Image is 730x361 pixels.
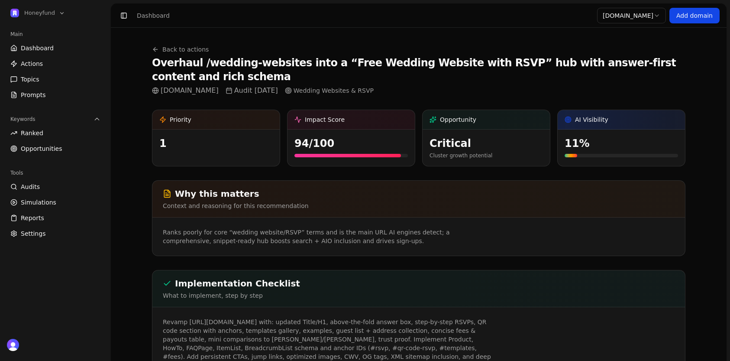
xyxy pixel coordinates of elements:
span: Reports [21,214,44,222]
img: 's logo [7,339,19,351]
p: What to implement, step by step [163,291,675,300]
div: Main [7,27,104,41]
a: Reports [7,211,104,225]
span: Audits [21,182,40,191]
a: Add domain [669,8,720,23]
a: Topics [7,72,104,86]
p: Ranks poorly for core “wedding website/RSVP” terms and is the main URL AI engines detect; a compr... [163,228,495,245]
div: 11 % [565,137,678,150]
a: Prompts [7,88,104,102]
a: Back to actions [152,45,209,54]
button: Open user button [7,339,19,351]
span: Ranked [21,129,43,137]
p: Context and reasoning for this recommendation [163,202,675,210]
span: Opportunity [440,115,476,124]
button: Open organization switcher [7,7,69,19]
a: Actions [7,57,104,71]
span: Simulations [21,198,56,207]
a: Simulations [7,195,104,209]
span: Prompts [21,91,46,99]
span: Actions [21,59,43,68]
span: Priority [170,115,191,124]
h1: Overhaul /wedding-websites into a “Free Wedding Website with RSVP” hub with answer-first content ... [152,56,685,84]
p: Cluster growth potential [430,152,543,159]
a: Ranked [7,126,104,140]
a: Settings [7,227,104,241]
div: 94 /100 [294,137,408,150]
a: Opportunities [7,142,104,156]
span: Topics [21,75,39,84]
a: Wedding Websites & RSVP [285,86,374,95]
span: Opportunities [21,144,62,153]
span: Audit [DATE] [226,85,278,96]
span: AI Visibility [575,115,608,124]
span: Impact Score [305,115,345,124]
img: Honeyfund [10,9,19,17]
a: Dashboard [7,41,104,55]
span: Dashboard [21,44,54,52]
span: [DOMAIN_NAME] [152,85,219,96]
button: Keywords [7,112,104,126]
div: 1 [159,137,273,150]
span: Honeyfund [24,9,55,17]
div: Tools [7,166,104,180]
h2: Why this matters [163,188,675,200]
a: Audits [7,180,104,194]
span: Settings [21,229,45,238]
div: Dashboard [137,11,170,20]
h2: Implementation Checklist [163,277,675,289]
div: critical [430,137,543,150]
